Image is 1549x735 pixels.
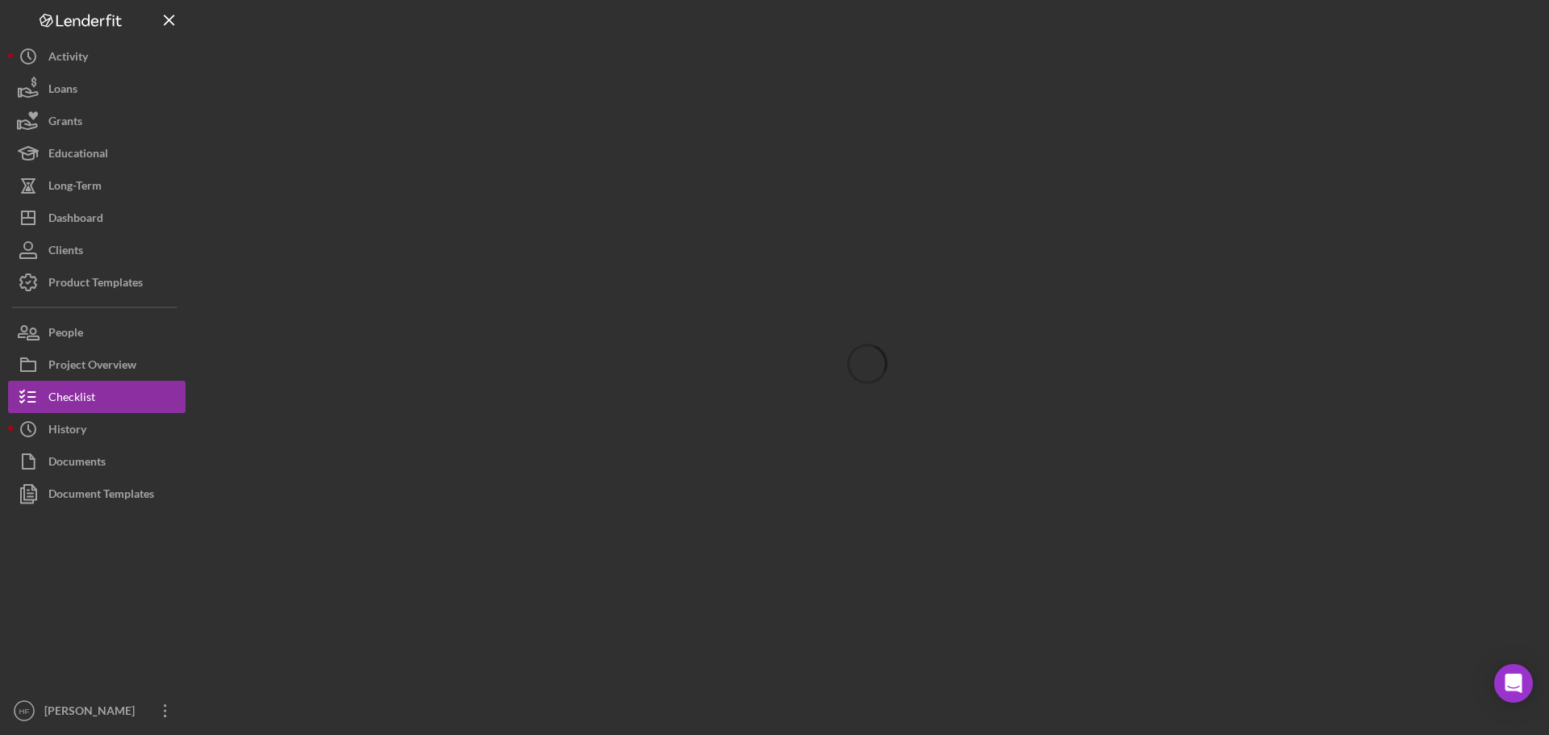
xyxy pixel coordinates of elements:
button: Educational [8,137,186,169]
div: People [48,316,83,353]
div: Loans [48,73,77,109]
div: Long-Term [48,169,102,206]
button: Checklist [8,381,186,413]
div: [PERSON_NAME] [40,695,145,731]
div: Document Templates [48,478,154,514]
button: Product Templates [8,266,186,299]
div: History [48,413,86,449]
button: Document Templates [8,478,186,510]
div: Checklist [48,381,95,417]
button: Loans [8,73,186,105]
div: Documents [48,445,106,482]
text: HF [19,707,30,716]
button: People [8,316,186,349]
div: Clients [48,234,83,270]
button: Activity [8,40,186,73]
button: Grants [8,105,186,137]
button: Documents [8,445,186,478]
button: Project Overview [8,349,186,381]
button: History [8,413,186,445]
div: Educational [48,137,108,173]
button: Long-Term [8,169,186,202]
div: Dashboard [48,202,103,238]
button: HF[PERSON_NAME] [8,695,186,727]
div: Activity [48,40,88,77]
button: Clients [8,234,186,266]
div: Grants [48,105,82,141]
div: Open Intercom Messenger [1494,664,1533,703]
button: Dashboard [8,202,186,234]
div: Project Overview [48,349,136,385]
div: Product Templates [48,266,143,303]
